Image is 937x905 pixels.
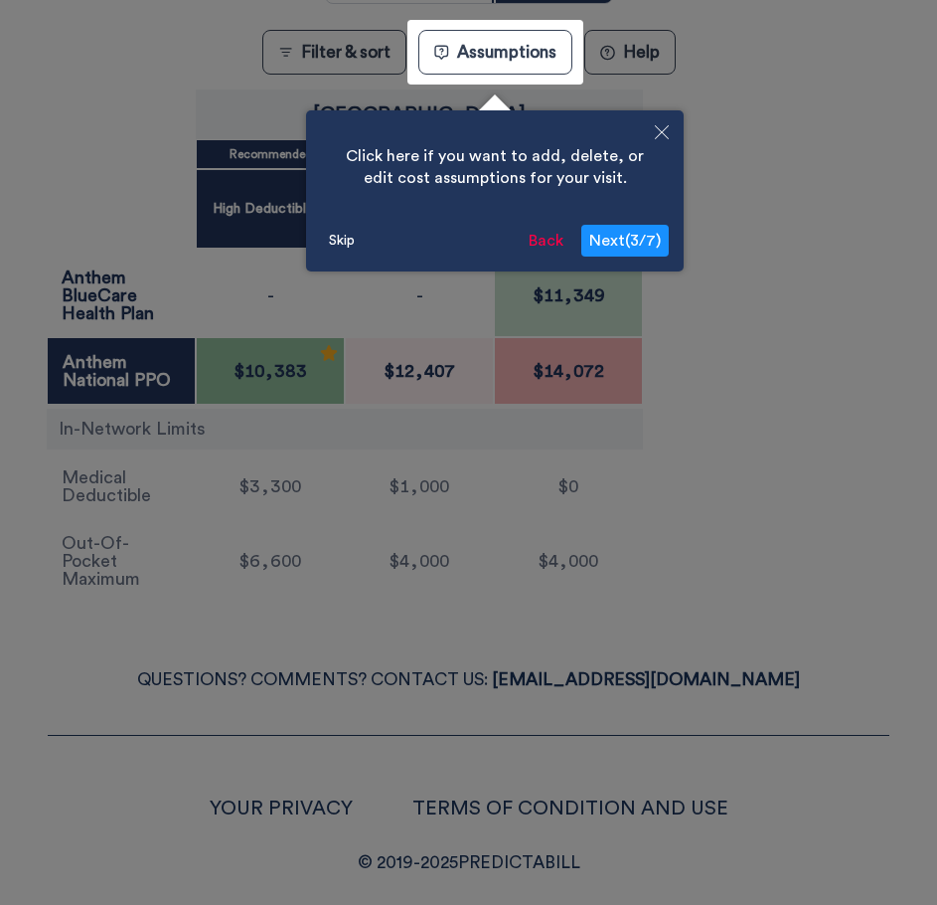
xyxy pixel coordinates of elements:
button: Back [521,225,571,257]
span: Next ( 3 / 7 ) [589,233,661,249]
button: Skip [321,226,363,256]
button: Next [581,225,669,257]
div: Click here if you want to add, delete, or edit cost assumptions for your visit. [321,125,669,210]
button: Close [640,110,684,157]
